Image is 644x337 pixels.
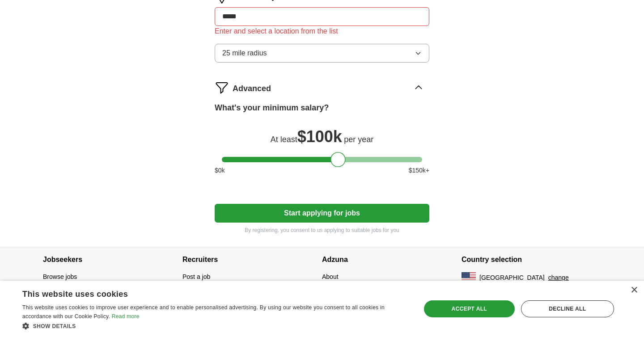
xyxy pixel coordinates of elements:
[479,273,545,282] span: [GEOGRAPHIC_DATA]
[215,226,429,234] p: By registering, you consent to us applying to suitable jobs for you
[182,273,210,280] a: Post a job
[33,323,76,329] span: Show details
[222,48,267,59] span: 25 mile radius
[462,247,601,272] h4: Country selection
[215,102,329,114] label: What's your minimum salary?
[271,135,297,144] span: At least
[112,313,140,320] a: Read more, opens a new window
[297,127,342,146] span: $ 100k
[521,300,614,317] div: Decline all
[22,304,385,320] span: This website uses cookies to improve user experience and to enable personalised advertising. By u...
[22,321,409,330] div: Show details
[43,273,77,280] a: Browse jobs
[215,80,229,95] img: filter
[424,300,515,317] div: Accept all
[344,135,373,144] span: per year
[22,286,387,299] div: This website uses cookies
[462,272,476,283] img: US flag
[409,166,429,175] span: $ 150 k+
[322,273,339,280] a: About
[548,273,569,282] button: change
[215,166,225,175] span: $ 0 k
[215,44,429,63] button: 25 mile radius
[233,83,271,95] span: Advanced
[215,204,429,223] button: Start applying for jobs
[215,26,429,37] div: Enter and select a location from the list
[631,287,637,294] div: Close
